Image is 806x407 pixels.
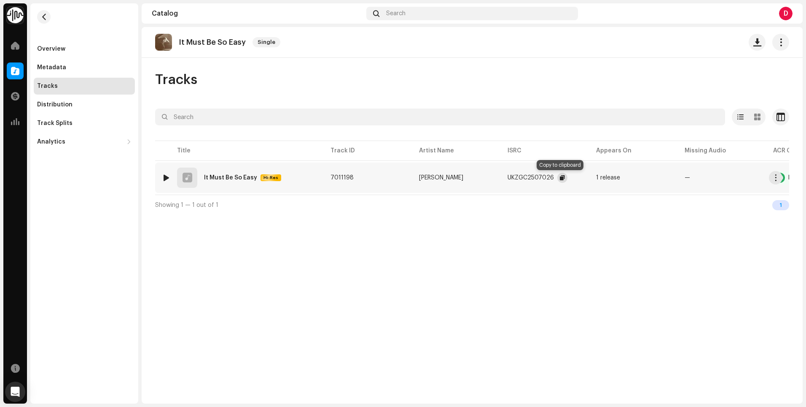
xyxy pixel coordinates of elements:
[7,7,24,24] img: 0f74c21f-6d1c-4dbc-9196-dbddad53419e
[152,10,363,17] div: Catalog
[330,175,354,181] span: 7011198
[155,202,218,208] span: Showing 1 — 1 out of 1
[37,64,66,71] div: Metadata
[179,38,246,47] p: It Must Be So Easy
[261,175,280,181] span: Hi-Res
[419,175,494,181] span: Mia Wilson
[37,83,58,90] div: Tracks
[253,37,280,47] span: Single
[34,115,135,132] re-m-nav-item: Track Splits
[155,71,197,88] span: Tracks
[37,46,65,52] div: Overview
[508,175,554,181] div: UKZGC2507026
[685,175,760,181] re-a-table-badge: —
[34,78,135,95] re-m-nav-item: Tracks
[37,120,73,127] div: Track Splits
[37,138,65,145] div: Analytics
[596,175,620,181] div: 1 release
[34,41,135,57] re-m-nav-item: Overview
[155,109,725,125] input: Search
[419,175,463,181] div: [PERSON_NAME]
[5,382,25,402] div: Open Intercom Messenger
[772,200,789,210] div: 1
[596,175,671,181] span: 1 release
[34,59,135,76] re-m-nav-item: Metadata
[386,10,406,17] span: Search
[37,101,73,108] div: Distribution
[34,96,135,113] re-m-nav-item: Distribution
[204,175,257,181] div: It Must Be So Easy
[779,7,793,20] div: D
[34,133,135,150] re-m-nav-dropdown: Analytics
[155,34,172,51] img: ba017c66-26ae-4399-a7ea-48b67c973d65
